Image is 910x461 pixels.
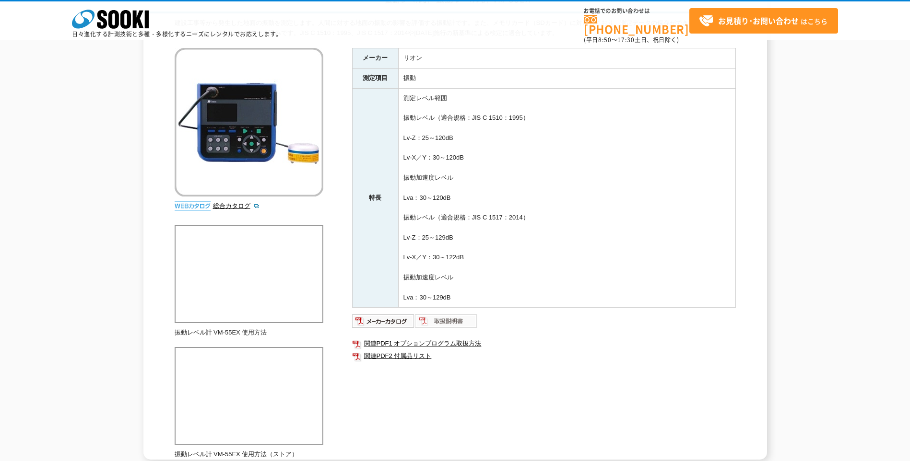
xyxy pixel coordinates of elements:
[699,14,827,28] span: はこちら
[175,449,323,460] p: 振動レベル計 VM-55EX 使用方法（ストア）
[175,48,323,196] img: 振動レベル計 VM-55EX
[175,201,211,211] img: webカタログ
[398,68,735,88] td: 振動
[598,35,612,44] span: 8:50
[415,320,478,327] a: 取扱説明書
[689,8,838,34] a: お見積り･お問い合わせはこちら
[352,350,736,362] a: 関連PDF2 付属品リスト
[352,68,398,88] th: 測定項目
[72,31,282,37] p: 日々進化する計測技術と多種・多様化するニーズにレンタルでお応えします。
[617,35,635,44] span: 17:30
[352,48,398,68] th: メーカー
[584,8,689,14] span: お電話でのお問い合わせは
[718,15,799,26] strong: お見積り･お問い合わせ
[352,313,415,329] img: メーカーカタログ
[352,320,415,327] a: メーカーカタログ
[398,48,735,68] td: リオン
[415,313,478,329] img: 取扱説明書
[213,202,260,209] a: 総合カタログ
[175,328,323,338] p: 振動レベル計 VM-55EX 使用方法
[584,35,679,44] span: (平日 ～ 土日、祝日除く)
[352,337,736,350] a: 関連PDF1 オプションプログラム取扱方法
[352,88,398,308] th: 特長
[398,88,735,308] td: 測定レベル範囲 振動レベル（適合規格：JIS C 1510：1995） Lv-Z：25～120dB Lv-X／Y：30～120dB 振動加速度レベル Lva：30～120dB 振動レベル（適合規...
[584,15,689,35] a: [PHONE_NUMBER]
